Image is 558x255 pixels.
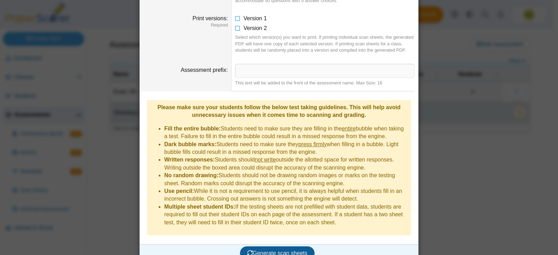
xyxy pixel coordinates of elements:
[143,22,228,28] dfn: Required
[243,25,267,31] span: Version 2
[342,126,356,132] u: entire
[164,141,408,156] li: Students need to make sure they when filling in a bubble. Light bubble fills could result in a mi...
[235,80,415,86] div: This text will be added to the front of the assessment name. Max Size: 16
[164,156,408,172] li: Students should outside the allotted space for written responses. Writing outside the boxed area ...
[243,15,267,21] span: Version 1
[164,203,408,226] li: If the testing sheets are not prefilled with student data, students are required to fill out thei...
[164,172,408,187] li: Students should not be drawing random images or marks on the testing sheet. Random marks could di...
[164,141,216,147] b: Dark bubble marks:
[181,67,228,73] label: Assessment prefix
[255,157,276,163] u: not write
[164,172,219,178] b: No random drawing:
[298,141,327,147] u: press firmly
[164,157,215,163] b: Written responses:
[193,15,228,21] label: Print versions
[164,125,408,141] li: Students need to make sure they are filling in the bubble when taking a test. Failure to fill in ...
[164,188,194,194] b: Use pencil:
[164,187,408,203] li: While it is not a requirement to use pencil, it is always helpful when students fill in an incorr...
[164,204,235,210] b: Multiple sheet student IDs:
[164,126,221,132] b: Fill the entire bubble:
[157,104,400,118] b: Please make sure your students follow the below test taking guidelines. This will help avoid unne...
[235,34,415,53] div: Select which version(s) you want to print. If printing individual scan sheets, the generated PDF ...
